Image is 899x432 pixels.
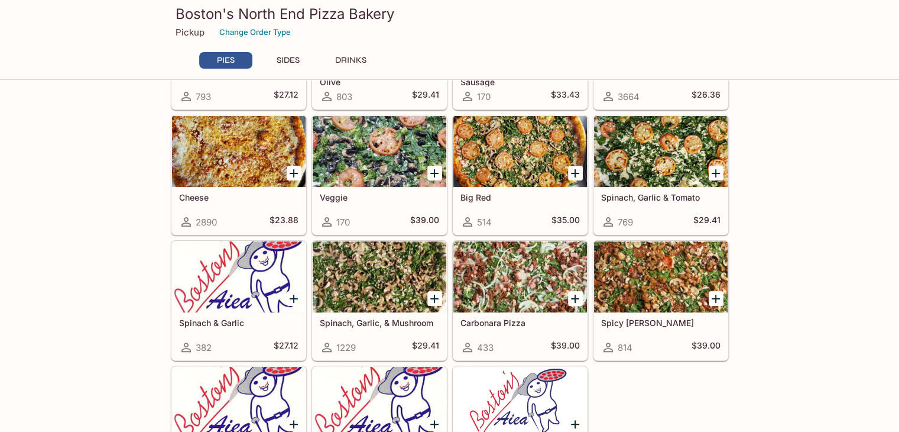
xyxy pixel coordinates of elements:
p: Pickup [176,27,205,38]
h5: Spinach & Garlic [179,318,298,328]
button: Add Daily Specials 1/2 & 1/2 Combo [568,417,583,431]
h5: $29.41 [412,340,439,354]
span: 514 [477,217,492,228]
h5: Spinach, Garlic & Tomato [601,192,721,202]
span: 769 [618,217,633,228]
span: 793 [196,91,211,102]
button: Add Big Red [568,166,583,180]
h5: Carbonara Pizza [460,318,580,328]
a: Spicy [PERSON_NAME]814$39.00 [593,241,728,360]
button: Change Order Type [214,23,296,41]
h5: Big Red [460,192,580,202]
span: 803 [336,91,352,102]
a: Veggie170$39.00 [312,115,447,235]
div: Spinach & Garlic [172,241,306,312]
a: Carbonara Pizza433$39.00 [453,241,588,360]
h5: Spicy [PERSON_NAME] [601,318,721,328]
div: Spicy Jenny [594,241,728,312]
div: Big Red [453,116,587,187]
h5: $26.36 [692,89,721,104]
h5: Spinach, Garlic, & Mushroom [320,318,439,328]
a: Spinach & Garlic382$27.12 [171,241,306,360]
div: Spinach, Garlic & Tomato [594,116,728,187]
button: Add Spinach, Garlic, & Mushroom [427,291,442,306]
h5: Veggie [320,192,439,202]
button: Add Spinach, Garlic & Tomato [709,166,723,180]
button: Add Carbonara Pizza [568,291,583,306]
a: Big Red514$35.00 [453,115,588,235]
div: Carbonara Pizza [453,241,587,312]
button: Add Build Your Own - Red Style w/ Cheese [287,417,301,431]
h5: $29.41 [693,215,721,229]
span: 3664 [618,91,640,102]
div: Veggie [313,116,446,187]
a: Spinach, Garlic, & Mushroom1229$29.41 [312,241,447,360]
h5: $29.41 [412,89,439,104]
h5: $39.00 [410,215,439,229]
div: Spinach, Garlic, & Mushroom [313,241,446,312]
button: PIES [199,52,252,69]
h5: Cheese [179,192,298,202]
button: Add Build Your Own - White Style w/ Cheese [427,417,442,431]
button: Add Cheese [287,166,301,180]
h5: $39.00 [551,340,580,354]
span: 1229 [336,342,356,353]
button: DRINKS [324,52,378,69]
span: 2890 [196,217,217,228]
button: SIDES [262,52,315,69]
h5: $33.43 [551,89,580,104]
h5: $23.88 [270,215,298,229]
h5: $39.00 [692,340,721,354]
h5: $27.12 [274,340,298,354]
span: 170 [336,217,350,228]
button: Add Spicy Jenny [709,291,723,306]
a: Spinach, Garlic & Tomato769$29.41 [593,115,728,235]
div: Cheese [172,116,306,187]
span: 433 [477,342,494,353]
h3: Boston's North End Pizza Bakery [176,5,724,23]
h5: $27.12 [274,89,298,104]
span: 170 [477,91,491,102]
button: Add Spinach & Garlic [287,291,301,306]
span: 814 [618,342,632,353]
a: Cheese2890$23.88 [171,115,306,235]
span: 382 [196,342,212,353]
button: Add Veggie [427,166,442,180]
h5: $35.00 [551,215,580,229]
